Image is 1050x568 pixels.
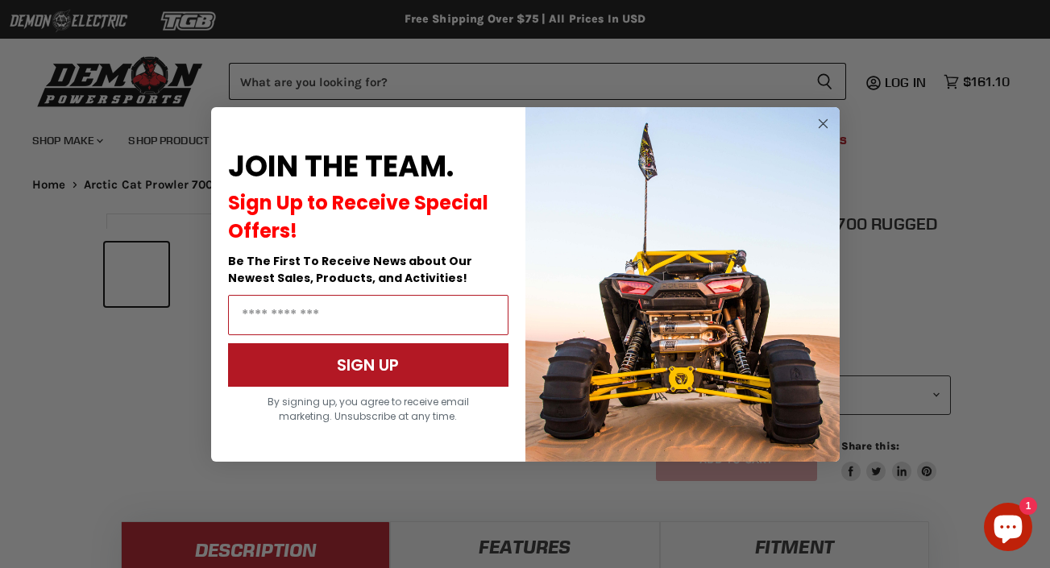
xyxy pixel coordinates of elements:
img: a9095488-b6e7-41ba-879d-588abfab540b.jpeg [525,107,840,462]
span: By signing up, you agree to receive email marketing. Unsubscribe at any time. [268,395,469,423]
span: JOIN THE TEAM. [228,146,454,187]
inbox-online-store-chat: Shopify online store chat [979,503,1037,555]
button: SIGN UP [228,343,508,387]
span: Sign Up to Receive Special Offers! [228,189,488,244]
span: Be The First To Receive News about Our Newest Sales, Products, and Activities! [228,253,472,286]
button: Close dialog [813,114,833,134]
input: Email Address [228,295,508,335]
